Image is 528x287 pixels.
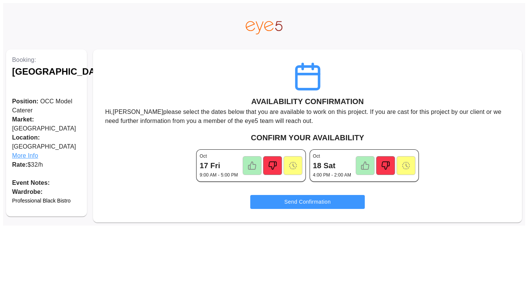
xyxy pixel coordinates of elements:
[251,95,364,107] h6: AVAILABILITY CONFIRMATION
[200,160,220,172] h6: 17 Fri
[313,153,320,160] p: Oct
[200,172,238,178] p: 9:00 AM - 5:00 PM
[105,107,510,126] p: Hi, [PERSON_NAME] please select the dates below that you are available to work on this project. I...
[12,115,81,133] p: [GEOGRAPHIC_DATA]
[246,21,282,34] img: eye5
[12,55,81,64] p: Booking:
[250,195,365,209] button: Send Confirmation
[12,98,39,104] span: Position:
[12,151,81,160] span: More Info
[12,196,81,205] p: Professional Black Bistro
[12,187,81,196] p: Wardrobe:
[99,132,516,144] h6: CONFIRM YOUR AVAILABILITY
[12,160,81,169] p: $ 32 /h
[12,64,81,79] h1: [GEOGRAPHIC_DATA]
[12,161,28,168] span: Rate:
[313,160,336,172] h6: 18 Sat
[200,153,207,160] p: Oct
[12,133,81,160] p: [GEOGRAPHIC_DATA]
[313,172,351,178] p: 4:00 PM - 2:00 AM
[12,97,81,115] p: OCC Model Caterer
[12,178,81,187] p: Event Notes:
[12,133,81,142] span: Location:
[12,116,34,123] span: Market:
